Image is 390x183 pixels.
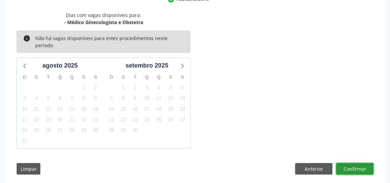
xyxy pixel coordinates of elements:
span: sexta-feira, 19 de setembro de 2025 [166,104,175,114]
div: S [164,72,176,83]
span: quinta-feira, 4 de setembro de 2025 [154,83,163,93]
div: Não há vagas disponíveis para estes procedimentos neste período [35,35,184,49]
i: info [23,35,31,49]
span: segunda-feira, 1 de setembro de 2025 [118,83,128,93]
div: S [31,72,42,83]
span: segunda-feira, 29 de setembro de 2025 [118,126,128,135]
span: quarta-feira, 24 de setembro de 2025 [142,115,152,124]
span: sábado, 16 de agosto de 2025 [91,104,100,114]
span: domingo, 28 de setembro de 2025 [106,126,116,135]
div: T [42,72,54,83]
span: quarta-feira, 10 de setembro de 2025 [142,94,152,103]
div: setembro 2025 [123,61,171,70]
span: quinta-feira, 14 de agosto de 2025 [67,104,77,114]
span: segunda-feira, 22 de setembro de 2025 [118,115,128,124]
div: T [129,72,141,83]
div: agosto 2025 [40,61,80,70]
span: domingo, 17 de agosto de 2025 [20,115,29,124]
span: terça-feira, 19 de agosto de 2025 [43,115,53,124]
span: domingo, 21 de setembro de 2025 [106,115,116,124]
span: sábado, 23 de agosto de 2025 [91,115,100,124]
button: Confirmar [336,163,373,175]
span: quinta-feira, 21 de agosto de 2025 [67,115,77,124]
span: sexta-feira, 29 de agosto de 2025 [79,126,89,135]
span: sexta-feira, 12 de setembro de 2025 [166,94,175,103]
span: segunda-feira, 15 de setembro de 2025 [118,104,128,114]
span: sexta-feira, 1 de agosto de 2025 [79,83,89,93]
span: quinta-feira, 18 de setembro de 2025 [154,104,163,114]
span: quinta-feira, 25 de setembro de 2025 [154,115,163,124]
div: S [78,72,90,83]
div: Dias com vagas disponíveis para: [64,12,143,26]
div: Q [54,72,66,83]
span: sexta-feira, 26 de setembro de 2025 [166,115,175,124]
span: quarta-feira, 17 de setembro de 2025 [142,104,152,114]
button: Anterior [295,163,332,175]
span: segunda-feira, 8 de setembro de 2025 [118,94,128,103]
span: segunda-feira, 18 de agosto de 2025 [32,115,41,124]
div: - Médico Ginecologista e Obstetra [64,19,143,26]
div: D [19,72,31,83]
span: sábado, 9 de agosto de 2025 [91,94,100,103]
span: quarta-feira, 20 de agosto de 2025 [55,115,65,124]
span: domingo, 31 de agosto de 2025 [20,136,29,146]
div: S [176,72,188,83]
span: quarta-feira, 13 de agosto de 2025 [55,104,65,114]
span: terça-feira, 26 de agosto de 2025 [43,126,53,135]
span: sexta-feira, 5 de setembro de 2025 [166,83,175,93]
span: domingo, 3 de agosto de 2025 [20,94,29,103]
span: segunda-feira, 4 de agosto de 2025 [32,94,41,103]
span: segunda-feira, 11 de agosto de 2025 [32,104,41,114]
span: quarta-feira, 27 de agosto de 2025 [55,126,65,135]
span: sexta-feira, 15 de agosto de 2025 [79,104,89,114]
span: sexta-feira, 22 de agosto de 2025 [79,115,89,124]
span: terça-feira, 30 de setembro de 2025 [130,126,140,135]
div: D [105,72,117,83]
span: domingo, 7 de setembro de 2025 [106,94,116,103]
span: sábado, 2 de agosto de 2025 [91,83,100,93]
span: domingo, 10 de agosto de 2025 [20,104,29,114]
div: Q [66,72,78,83]
span: sábado, 13 de setembro de 2025 [178,94,187,103]
span: segunda-feira, 25 de agosto de 2025 [32,126,41,135]
span: terça-feira, 9 de setembro de 2025 [130,94,140,103]
div: Q [141,72,153,83]
span: sexta-feira, 8 de agosto de 2025 [79,94,89,103]
span: terça-feira, 5 de agosto de 2025 [43,94,53,103]
span: sábado, 30 de agosto de 2025 [91,126,100,135]
div: Q [153,72,164,83]
span: terça-feira, 2 de setembro de 2025 [130,83,140,93]
span: sábado, 20 de setembro de 2025 [178,104,187,114]
span: terça-feira, 16 de setembro de 2025 [130,104,140,114]
span: domingo, 14 de setembro de 2025 [106,104,116,114]
span: terça-feira, 23 de setembro de 2025 [130,115,140,124]
span: quarta-feira, 6 de agosto de 2025 [55,94,65,103]
span: sábado, 6 de setembro de 2025 [178,83,187,93]
span: domingo, 24 de agosto de 2025 [20,126,29,135]
span: sábado, 27 de setembro de 2025 [178,115,187,124]
span: quarta-feira, 3 de setembro de 2025 [142,83,152,93]
div: S [90,72,101,83]
span: quinta-feira, 11 de setembro de 2025 [154,94,163,103]
div: S [117,72,129,83]
span: quinta-feira, 7 de agosto de 2025 [67,94,77,103]
span: terça-feira, 12 de agosto de 2025 [43,104,53,114]
span: quinta-feira, 28 de agosto de 2025 [67,126,77,135]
